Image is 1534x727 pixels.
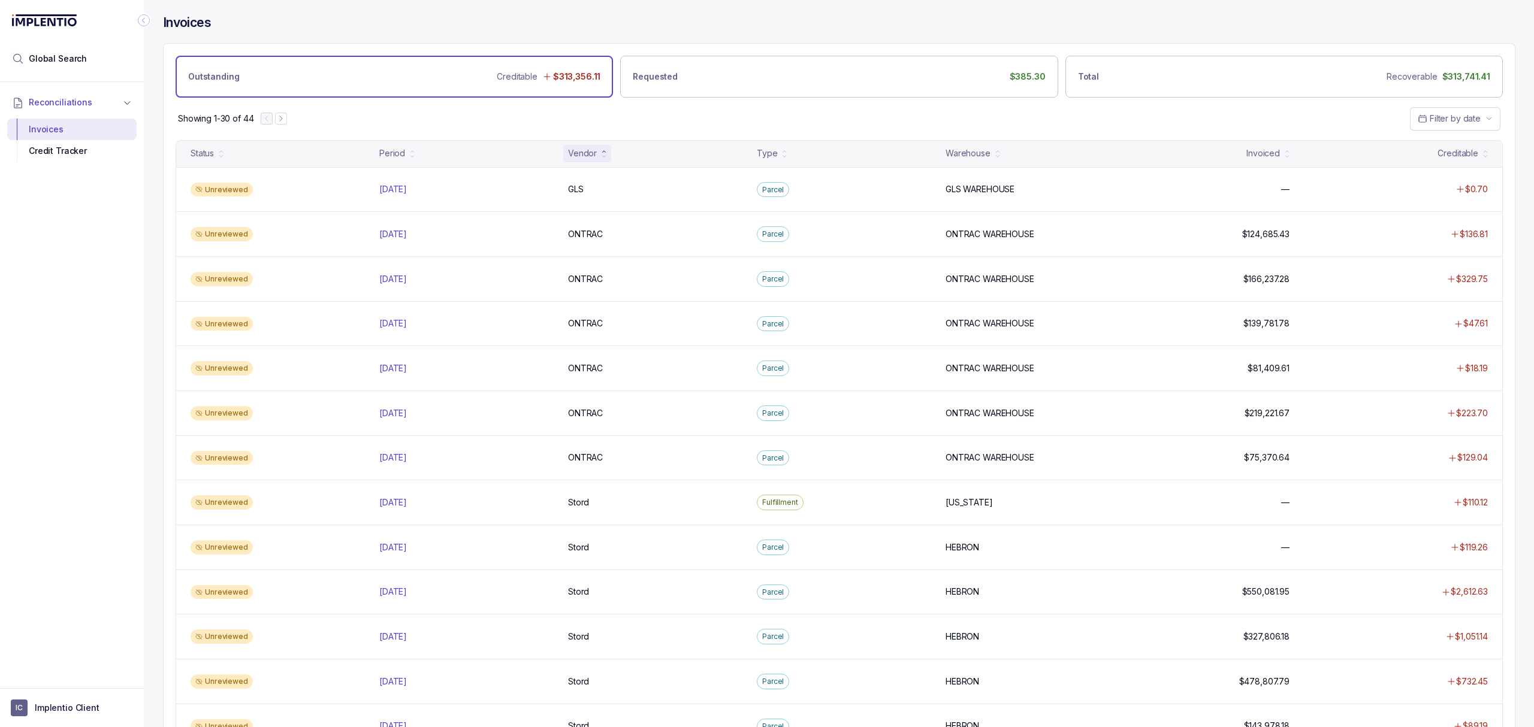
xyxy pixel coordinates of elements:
[1438,147,1478,159] div: Creditable
[1281,183,1290,195] p: —
[946,317,1034,329] p: ONTRAC WAREHOUSE
[1455,631,1488,643] p: $1,051.14
[379,586,407,598] p: [DATE]
[762,318,784,330] p: Parcel
[946,586,979,598] p: HEBRON
[379,273,407,285] p: [DATE]
[11,699,133,716] button: User initialsImplentio Client
[191,674,253,689] div: Unreviewed
[762,675,784,687] p: Parcel
[946,228,1034,240] p: ONTRAC WAREHOUSE
[1242,586,1290,598] p: $550,081.95
[191,451,253,465] div: Unreviewed
[1387,71,1437,83] p: Recoverable
[1244,452,1290,464] p: $75,370.64
[1457,452,1488,464] p: $129.04
[946,496,993,508] p: [US_STATE]
[946,631,979,643] p: HEBRON
[1460,228,1488,240] p: $136.81
[1456,675,1488,687] p: $732.45
[191,540,253,555] div: Unreviewed
[191,317,253,331] div: Unreviewed
[379,147,405,159] div: Period
[1465,183,1488,195] p: $0.70
[379,631,407,643] p: [DATE]
[379,541,407,553] p: [DATE]
[7,89,137,116] button: Reconciliations
[568,273,603,285] p: ONTRAC
[379,407,407,419] p: [DATE]
[762,407,784,419] p: Parcel
[568,407,603,419] p: ONTRAC
[379,452,407,464] p: [DATE]
[568,541,589,553] p: Stord
[762,273,784,285] p: Parcel
[1465,362,1488,374] p: $18.19
[633,71,678,83] p: Requested
[11,699,28,716] span: User initials
[568,183,584,195] p: GLS
[1463,317,1488,329] p: $47.61
[762,452,784,464] p: Parcel
[946,675,979,687] p: HEBRON
[568,228,603,240] p: ONTRAC
[946,147,991,159] div: Warehouse
[1418,113,1481,125] search: Date Range Picker
[191,272,253,286] div: Unreviewed
[1010,71,1046,83] p: $385.30
[1456,407,1488,419] p: $223.70
[762,228,784,240] p: Parcel
[1243,273,1290,285] p: $166,237.28
[1460,541,1488,553] p: $119.26
[379,228,407,240] p: [DATE]
[762,541,784,553] p: Parcel
[35,702,99,714] p: Implentio Client
[17,119,127,140] div: Invoices
[191,227,253,241] div: Unreviewed
[1242,228,1290,240] p: $124,685.43
[757,147,777,159] div: Type
[191,629,253,644] div: Unreviewed
[1456,273,1488,285] p: $329.75
[1078,71,1099,83] p: Total
[29,96,92,108] span: Reconciliations
[1246,147,1280,159] div: Invoiced
[946,183,1014,195] p: GLS WAREHOUSE
[29,53,87,65] span: Global Search
[1463,496,1488,508] p: $110.12
[568,496,589,508] p: Stord
[191,406,253,420] div: Unreviewed
[568,362,603,374] p: ONTRAC
[188,71,239,83] p: Outstanding
[762,586,784,598] p: Parcel
[379,675,407,687] p: [DATE]
[379,317,407,329] p: [DATE]
[946,541,979,553] p: HEBRON
[1430,113,1481,123] span: Filter by date
[568,631,589,643] p: Stord
[946,452,1034,464] p: ONTRAC WAREHOUSE
[163,14,211,31] h4: Invoices
[1410,107,1500,130] button: Date Range Picker
[1281,541,1290,553] p: —
[17,140,127,162] div: Credit Tracker
[762,184,784,196] p: Parcel
[553,71,600,83] p: $313,356.11
[762,362,784,374] p: Parcel
[379,362,407,374] p: [DATE]
[178,113,253,125] p: Showing 1-30 of 44
[762,631,784,643] p: Parcel
[568,586,589,598] p: Stord
[191,147,214,159] div: Status
[178,113,253,125] div: Remaining page entries
[946,407,1034,419] p: ONTRAC WAREHOUSE
[568,147,597,159] div: Vendor
[1451,586,1488,598] p: $2,612.63
[191,495,253,510] div: Unreviewed
[497,71,537,83] p: Creditable
[7,116,137,165] div: Reconciliations
[379,183,407,195] p: [DATE]
[946,362,1034,374] p: ONTRAC WAREHOUSE
[1248,362,1290,374] p: $81,409.61
[275,113,287,125] button: Next Page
